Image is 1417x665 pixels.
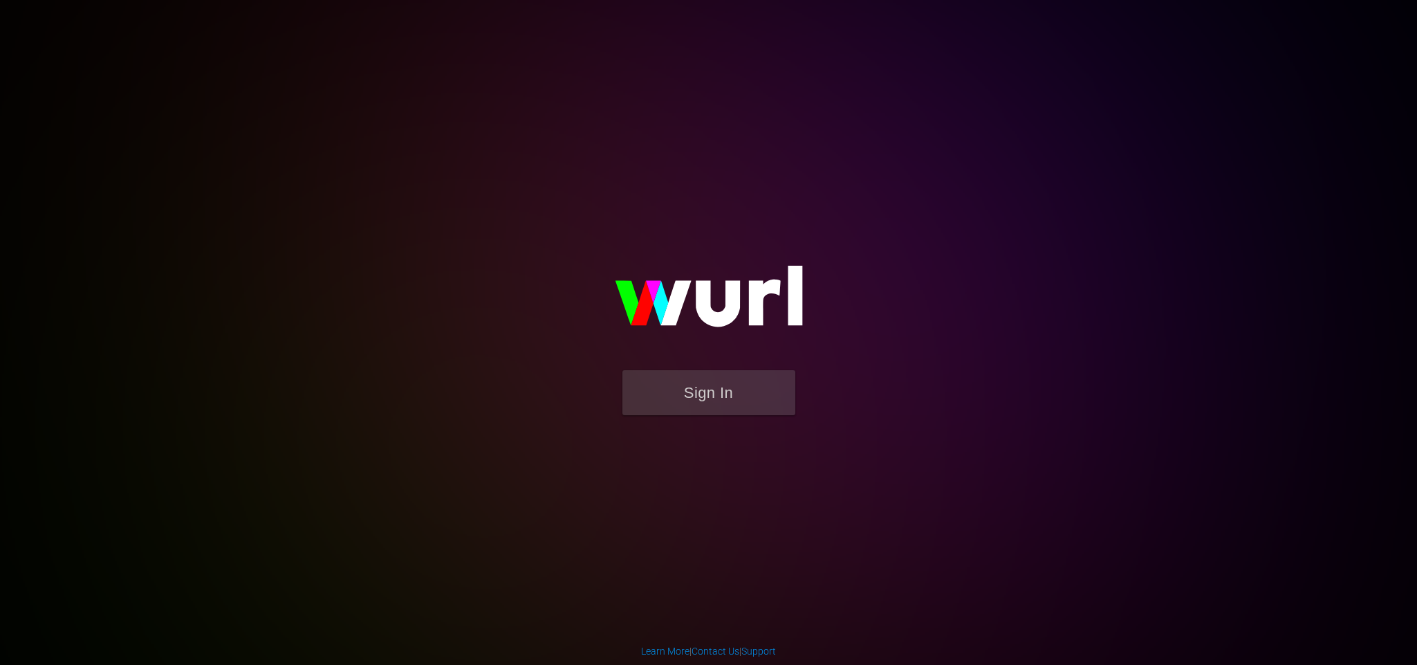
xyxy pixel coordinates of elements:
a: Support [741,646,776,657]
button: Sign In [622,370,795,415]
div: | | [641,644,776,658]
img: wurl-logo-on-black-223613ac3d8ba8fe6dc639794a292ebdb59501304c7dfd60c99c58986ef67473.svg [571,236,847,370]
a: Contact Us [692,646,739,657]
a: Learn More [641,646,689,657]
